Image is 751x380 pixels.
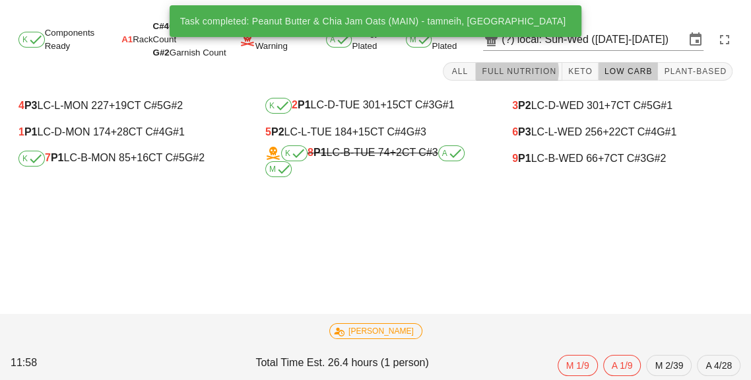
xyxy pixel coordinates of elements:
b: P1 [298,99,311,110]
div: LC-L-MON 227 CT C#5 [18,100,239,112]
button: Keto [562,62,599,81]
span: 8 [308,147,313,158]
button: All [443,62,476,81]
span: A [442,149,461,157]
span: M [269,165,288,173]
div: (?) [502,33,517,46]
b: P3 [24,100,38,111]
span: K [22,36,41,44]
span: K [269,102,288,110]
span: G#1 [434,99,454,110]
span: 5 [265,126,271,137]
b: P1 [313,147,327,158]
div: LC-D-TUE 301 CT C#3 [265,98,486,114]
span: G#2 [185,152,205,163]
div: LC-L-WED 256 CT C#4 [512,126,733,138]
div: Components Ready Rack Foodsafe Warning Allergy Plated Main Plated [8,24,743,56]
span: 2 [292,99,298,110]
div: LC-D-WED 301 CT C#5 [512,100,733,112]
span: G#1 [165,126,185,137]
span: G#1 [653,100,672,111]
div: LC-B-WED 66 CT C#3 [512,153,733,165]
span: Low Carb [604,67,653,76]
span: 9 [512,153,518,164]
span: Keto [568,67,593,76]
span: M [410,36,428,44]
span: K [22,155,41,163]
span: A 1/9 [612,356,633,375]
span: A1 [121,33,133,46]
div: LC-D-MON 174 CT C#4 [18,126,239,138]
span: G#1 [657,126,676,137]
span: +2 [390,147,402,158]
span: Full Nutrition [481,67,556,76]
b: P1 [51,152,64,163]
span: K [285,149,304,157]
span: 6 [512,126,518,137]
span: G#2 [153,48,170,57]
span: Plant-Based [663,67,727,76]
span: +15 [352,126,370,137]
span: +22 [603,126,620,137]
b: P1 [518,153,531,164]
span: 7 [45,152,51,163]
b: P2 [518,100,531,111]
button: Low Carb [599,62,659,81]
span: +16 [131,152,148,163]
span: G#2 [646,153,666,164]
div: Task completed: Peanut Butter & Chia Jam Oats (MAIN) - tamneih, [GEOGRAPHIC_DATA] [170,5,577,37]
div: LC-L-TUE 184 CT C#4 [265,126,486,138]
span: 4 [18,100,24,111]
span: All [449,67,470,76]
div: LC-B-TUE 74 CT C#3 [265,145,486,177]
span: [PERSON_NAME] [338,324,414,338]
div: LC-B-MON 85 CT C#5 [18,151,239,167]
b: P1 [24,126,38,137]
span: +19 [109,100,127,111]
b: P2 [271,126,284,137]
span: +15 [380,99,398,110]
span: 1 [18,126,24,137]
span: +7 [604,100,616,111]
span: M 1/9 [566,356,589,375]
button: Full Nutrition [476,62,562,81]
span: 3 [512,100,518,111]
span: G#3 [407,126,426,137]
span: C#4 [153,21,169,31]
span: A 4/28 [705,356,732,375]
div: Component Count Garnish Count [153,20,240,59]
div: Total Time Est. 26.4 hours (1 person) [253,352,498,379]
span: +28 [111,126,129,137]
button: Plant-Based [658,62,733,81]
b: P3 [518,126,531,137]
span: G#2 [163,100,183,111]
div: 11:58 [8,352,253,379]
span: A [330,36,348,44]
span: M 2/39 [655,356,683,375]
span: +7 [598,153,610,164]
